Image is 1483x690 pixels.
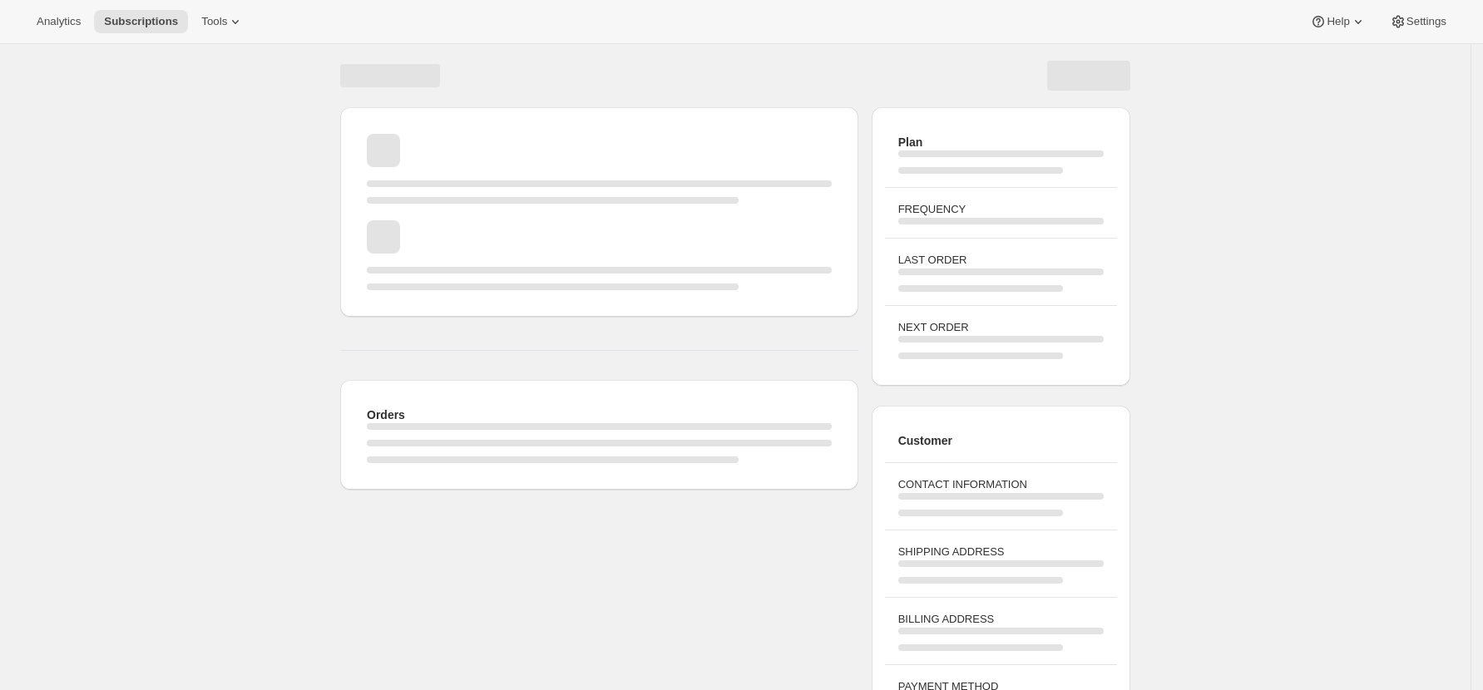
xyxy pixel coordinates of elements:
button: Settings [1380,10,1456,33]
h2: Plan [898,134,1104,150]
h3: FREQUENCY [898,201,1104,218]
span: Subscriptions [104,15,178,28]
h3: NEXT ORDER [898,319,1104,336]
span: Analytics [37,15,81,28]
button: Help [1300,10,1376,33]
h3: CONTACT INFORMATION [898,476,1104,493]
h3: LAST ORDER [898,252,1104,269]
h3: BILLING ADDRESS [898,611,1104,628]
span: Settings [1406,15,1446,28]
span: Tools [201,15,227,28]
h2: Orders [367,407,832,423]
button: Analytics [27,10,91,33]
h2: Customer [898,432,1104,449]
button: Subscriptions [94,10,188,33]
button: Tools [191,10,254,33]
span: Help [1327,15,1349,28]
h3: SHIPPING ADDRESS [898,544,1104,560]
